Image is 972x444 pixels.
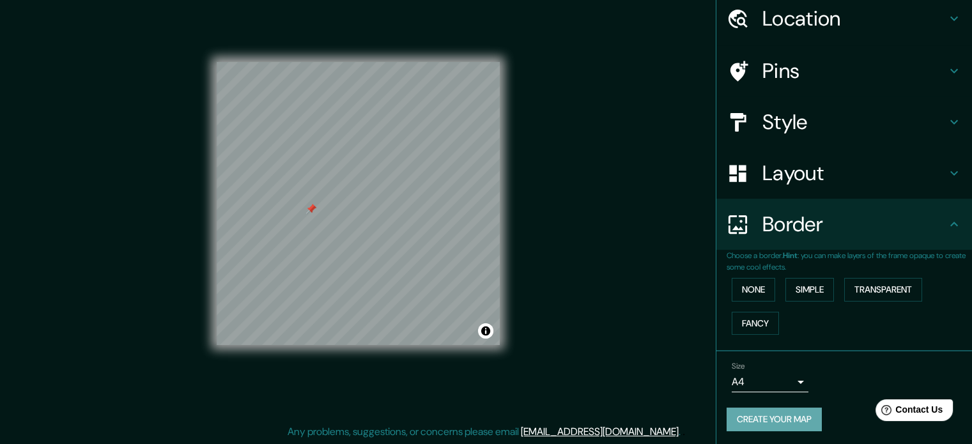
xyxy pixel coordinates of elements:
[716,199,972,250] div: Border
[478,323,493,339] button: Toggle attribution
[762,58,946,84] h4: Pins
[732,361,745,372] label: Size
[521,425,679,438] a: [EMAIL_ADDRESS][DOMAIN_NAME]
[762,109,946,135] h4: Style
[683,424,685,440] div: .
[844,278,922,302] button: Transparent
[727,408,822,431] button: Create your map
[762,160,946,186] h4: Layout
[783,250,798,261] b: Hint
[716,148,972,199] div: Layout
[785,278,834,302] button: Simple
[762,211,946,237] h4: Border
[727,250,972,273] p: Choose a border. : you can make layers of the frame opaque to create some cool effects.
[732,312,779,335] button: Fancy
[681,424,683,440] div: .
[762,6,946,31] h4: Location
[288,424,681,440] p: Any problems, suggestions, or concerns please email .
[858,394,958,430] iframe: Help widget launcher
[217,62,500,345] canvas: Map
[716,45,972,96] div: Pins
[716,96,972,148] div: Style
[732,372,808,392] div: A4
[732,278,775,302] button: None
